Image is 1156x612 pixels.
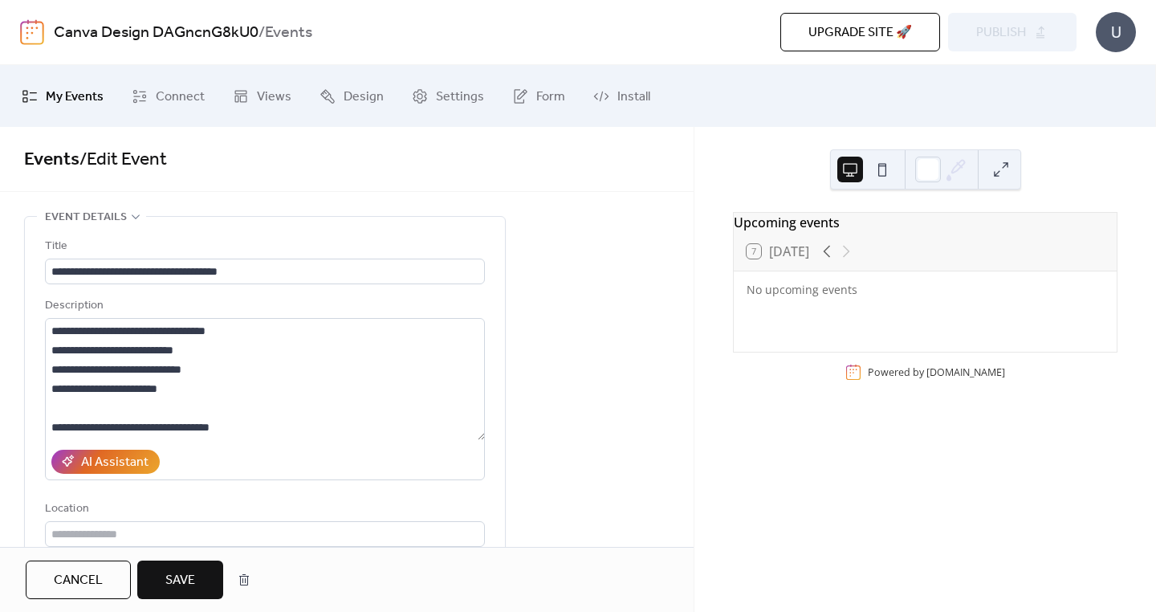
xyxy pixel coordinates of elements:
[51,450,160,474] button: AI Assistant
[747,281,1104,298] div: No upcoming events
[54,571,103,590] span: Cancel
[500,71,577,120] a: Form
[808,23,912,43] span: Upgrade site 🚀
[46,84,104,109] span: My Events
[10,71,116,120] a: My Events
[265,18,312,48] b: Events
[45,208,127,227] span: Event details
[45,237,482,256] div: Title
[26,561,131,599] button: Cancel
[868,365,1005,379] div: Powered by
[734,213,1117,232] div: Upcoming events
[536,84,565,109] span: Form
[307,71,396,120] a: Design
[120,71,217,120] a: Connect
[45,296,482,316] div: Description
[156,84,205,109] span: Connect
[79,142,167,177] span: / Edit Event
[20,19,44,45] img: logo
[165,571,195,590] span: Save
[24,142,79,177] a: Events
[581,71,662,120] a: Install
[780,13,940,51] button: Upgrade site 🚀
[45,500,482,519] div: Location
[81,453,149,472] div: AI Assistant
[436,84,484,109] span: Settings
[400,71,496,120] a: Settings
[137,561,223,599] button: Save
[258,18,265,48] b: /
[221,71,303,120] a: Views
[344,84,384,109] span: Design
[257,84,291,109] span: Views
[1096,12,1136,52] div: U
[54,18,258,48] a: Canva Design DAGncnG8kU0
[926,365,1005,379] a: [DOMAIN_NAME]
[617,84,650,109] span: Install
